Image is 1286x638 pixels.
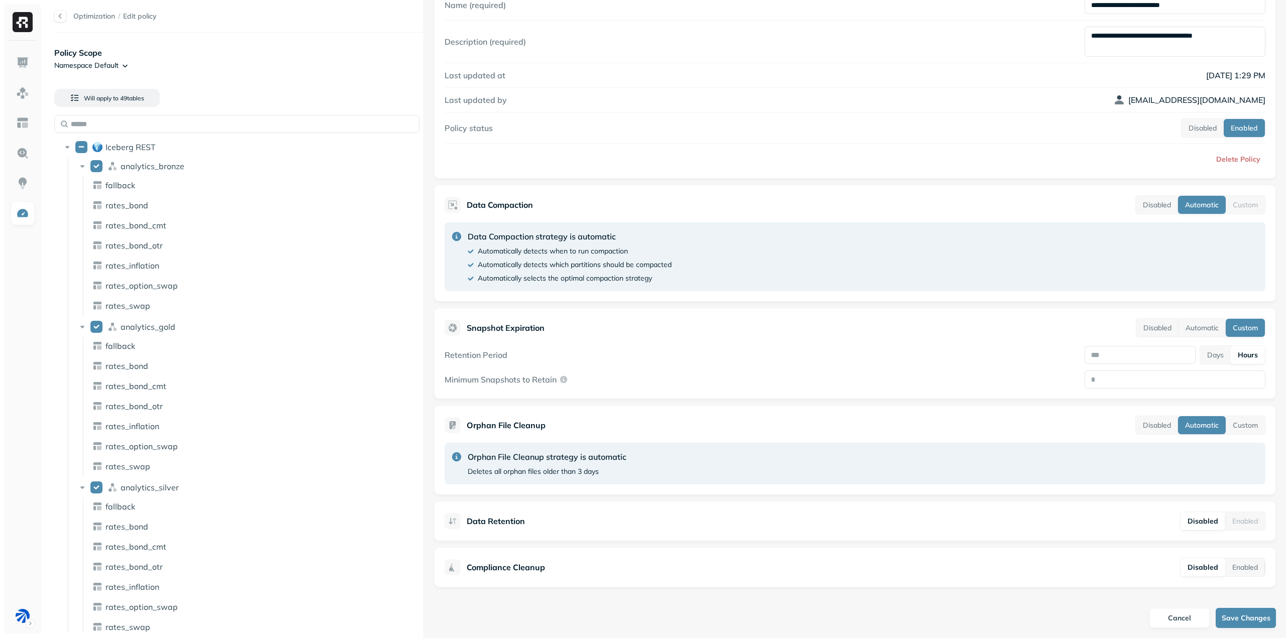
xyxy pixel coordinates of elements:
img: Asset Explorer [16,116,29,130]
p: Compliance Cleanup [467,561,545,573]
div: fallback [88,338,420,354]
div: analytics_goldanalytics_gold [73,319,420,335]
button: Disabled [1136,319,1178,337]
button: Cancel [1149,608,1210,628]
div: rates_swap [88,619,420,635]
p: rates_option_swap [105,602,178,612]
div: analytics_bronzeanalytics_bronze [73,158,420,174]
p: rates_bond_otr [105,401,163,411]
button: Automatic [1178,319,1226,337]
div: rates_bond_cmt [88,378,420,394]
span: analytics_silver [121,482,179,492]
label: Last updated at [445,70,505,80]
p: rates_bond_cmt [105,220,166,230]
p: rates_inflation [105,261,159,271]
div: rates_bond [88,519,420,535]
p: Orphan File Cleanup strategy is automatic [468,451,626,463]
p: [EMAIL_ADDRESS][DOMAIN_NAME] [1128,94,1265,106]
p: rates_bond_otr [105,562,163,572]
p: rates_bond [105,522,148,532]
div: rates_bond_cmt [88,217,420,233]
label: Retention Period [445,350,507,360]
img: Ryft [13,12,33,32]
p: rates_swap [105,622,150,632]
button: Enabled [1225,558,1265,576]
p: Automatically detects when to run compaction [478,246,628,256]
p: rates_option_swap [105,441,178,451]
span: rates_inflation [105,582,159,592]
p: rates_swap [105,301,150,311]
img: Assets [16,86,29,99]
button: Disabled [1181,512,1225,530]
div: rates_bond_cmt [88,539,420,555]
button: Automatic [1178,416,1226,434]
label: Last updated by [445,95,507,105]
p: rates_inflation [105,421,159,431]
div: fallback [88,177,420,193]
p: fallback [105,180,135,190]
p: rates_bond_cmt [105,542,166,552]
p: analytics_bronze [121,161,184,171]
div: rates_option_swap [88,438,420,454]
p: Automatically selects the optimal compaction strategy [478,274,652,283]
p: rates_swap [105,461,150,471]
button: Days [1200,346,1231,364]
p: Policy Scope [54,47,423,59]
p: [DATE] 1:29 PM [1085,69,1265,81]
p: fallback [105,341,135,351]
button: Delete Policy [1208,150,1265,168]
button: Custom [1226,416,1265,434]
button: Disabled [1181,558,1225,576]
img: Dashboard [16,56,29,69]
div: rates_bond_otr [88,237,420,253]
span: Will apply to [84,94,119,102]
label: Description (required) [445,37,526,47]
nav: breadcrumb [73,12,157,21]
p: Snapshot Expiration [467,322,545,334]
button: analytics_silver [90,481,102,493]
img: Insights [16,177,29,190]
div: rates_option_swap [88,599,420,615]
p: rates_bond [105,200,148,210]
button: Disabled [1182,119,1224,137]
p: fallback [105,501,135,512]
p: Iceberg REST [105,142,156,152]
button: Disabled [1136,416,1178,434]
p: rates_bond [105,361,148,371]
img: Query Explorer [16,147,29,160]
div: rates_bond_otr [88,559,420,575]
p: Data Compaction [467,199,533,211]
button: Disabled [1136,196,1178,214]
div: rates_swap [88,458,420,474]
div: rates_bond_otr [88,398,420,414]
div: rates_swap [88,298,420,314]
div: rates_bond [88,358,420,374]
span: Edit policy [123,12,157,21]
div: Iceberg RESTIceberg REST [58,139,419,155]
div: rates_option_swap [88,278,420,294]
button: analytics_gold [90,321,102,333]
span: rates_bond_otr [105,240,163,250]
p: rates_option_swap [105,281,178,291]
div: rates_bond [88,197,420,213]
img: BAM Dev [16,609,30,623]
p: Orphan File Cleanup [467,419,546,431]
p: rates_bond_cmt [105,381,166,391]
img: Optimization [16,207,29,220]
